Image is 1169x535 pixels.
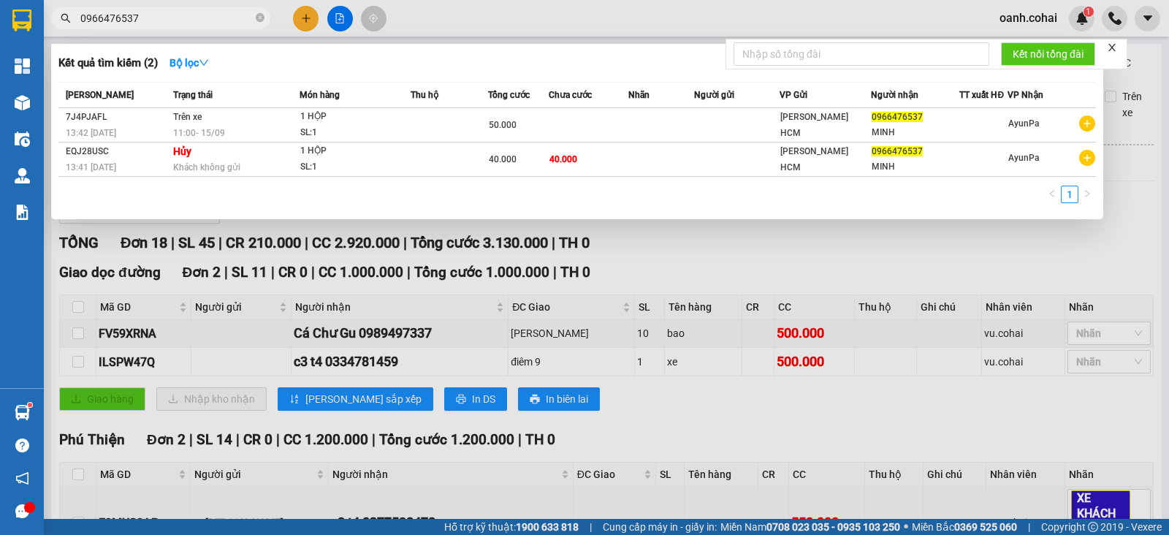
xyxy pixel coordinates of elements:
[66,110,169,125] div: 7J4PJAFL
[1078,186,1096,203] li: Next Page
[61,13,71,23] span: search
[300,159,410,175] div: SL: 1
[199,58,209,68] span: down
[173,112,202,122] span: Trên xe
[1043,186,1061,203] li: Previous Page
[1062,186,1078,202] a: 1
[28,403,32,407] sup: 1
[1061,186,1078,203] li: 1
[158,51,221,75] button: Bộ lọcdown
[66,162,116,172] span: 13:41 [DATE]
[300,143,410,159] div: 1 HỘP
[734,42,989,66] input: Nhập số tổng đài
[1079,115,1095,132] span: plus-circle
[1013,46,1084,62] span: Kết nối tổng đài
[1008,90,1043,100] span: VP Nhận
[780,146,848,172] span: [PERSON_NAME] HCM
[66,144,169,159] div: EQJ28USC
[780,90,807,100] span: VP Gửi
[80,10,253,26] input: Tìm tên, số ĐT hoặc mã đơn
[256,12,264,26] span: close-circle
[173,162,240,172] span: Khách không gửi
[871,90,918,100] span: Người nhận
[15,405,30,420] img: warehouse-icon
[628,90,650,100] span: Nhãn
[489,120,517,130] span: 50.000
[1107,42,1117,53] span: close
[694,90,734,100] span: Người gửi
[1008,153,1039,163] span: AyunPa
[15,168,30,183] img: warehouse-icon
[872,159,959,175] div: MINH
[300,125,410,141] div: SL: 1
[300,109,410,125] div: 1 HỘP
[15,132,30,147] img: warehouse-icon
[173,128,225,138] span: 11:00 - 15/09
[15,471,29,485] span: notification
[15,439,29,452] span: question-circle
[1043,186,1061,203] button: left
[1001,42,1095,66] button: Kết nối tổng đài
[1078,186,1096,203] button: right
[12,10,31,31] img: logo-vxr
[549,154,577,164] span: 40.000
[58,56,158,71] h3: Kết quả tìm kiếm ( 2 )
[549,90,592,100] span: Chưa cước
[1083,189,1092,198] span: right
[66,128,116,138] span: 13:42 [DATE]
[488,90,530,100] span: Tổng cước
[1079,150,1095,166] span: plus-circle
[780,112,848,138] span: [PERSON_NAME] HCM
[489,154,517,164] span: 40.000
[1048,189,1056,198] span: left
[15,58,30,74] img: dashboard-icon
[959,90,1004,100] span: TT xuất HĐ
[872,125,959,140] div: MINH
[15,205,30,220] img: solution-icon
[15,95,30,110] img: warehouse-icon
[66,90,134,100] span: [PERSON_NAME]
[173,145,191,157] strong: Hủy
[173,90,213,100] span: Trạng thái
[872,112,923,122] span: 0966476537
[15,504,29,518] span: message
[872,146,923,156] span: 0966476537
[411,90,438,100] span: Thu hộ
[300,90,340,100] span: Món hàng
[256,13,264,22] span: close-circle
[170,57,209,69] strong: Bộ lọc
[1008,118,1039,129] span: AyunPa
